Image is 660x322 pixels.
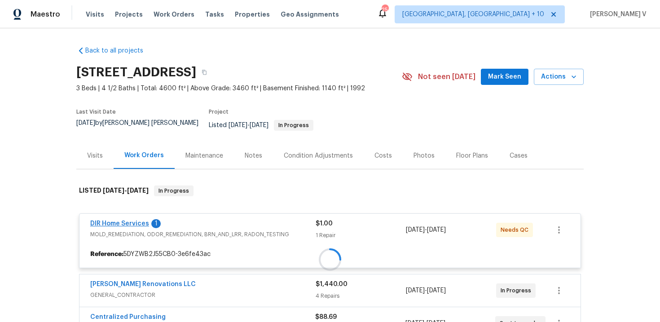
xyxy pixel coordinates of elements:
span: [DATE] [250,122,268,128]
button: Copy Address [196,64,212,80]
span: Listed [209,122,313,128]
div: Photos [414,151,435,160]
div: 254 [382,5,388,14]
span: Last Visit Date [76,109,116,115]
span: 3 Beds | 4 1/2 Baths | Total: 4600 ft² | Above Grade: 3460 ft² | Basement Finished: 1140 ft² | 1992 [76,84,402,93]
span: Work Orders [154,10,194,19]
span: Projects [115,10,143,19]
span: [GEOGRAPHIC_DATA], [GEOGRAPHIC_DATA] + 10 [402,10,544,19]
span: Geo Assignments [281,10,339,19]
button: Mark Seen [481,69,528,85]
div: Visits [87,151,103,160]
button: Actions [534,69,584,85]
span: Visits [86,10,104,19]
span: Project [209,109,229,115]
div: by [PERSON_NAME] [PERSON_NAME] [76,120,209,137]
span: [PERSON_NAME] V [586,10,647,19]
span: Actions [541,71,576,83]
div: Costs [374,151,392,160]
span: Not seen [DATE] [418,72,475,81]
div: Cases [510,151,528,160]
span: In Progress [275,123,312,128]
span: - [229,122,268,128]
span: Properties [235,10,270,19]
a: Back to all projects [76,46,163,55]
span: Tasks [205,11,224,18]
span: [DATE] [76,120,95,126]
div: Floor Plans [456,151,488,160]
div: Maintenance [185,151,223,160]
span: Mark Seen [488,71,521,83]
div: Notes [245,151,262,160]
div: Condition Adjustments [284,151,353,160]
span: Maestro [31,10,60,19]
h2: [STREET_ADDRESS] [76,68,196,77]
div: Work Orders [124,151,164,160]
span: [DATE] [229,122,247,128]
